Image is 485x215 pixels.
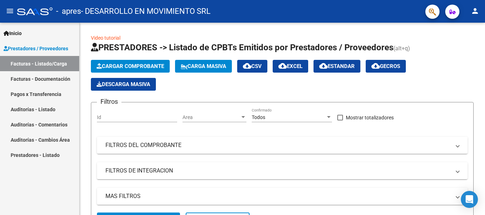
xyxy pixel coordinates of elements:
[97,188,468,205] mat-expansion-panel-header: MAS FILTROS
[243,62,251,70] mat-icon: cloud_download
[91,43,393,52] span: PRESTADORES -> Listado de CPBTs Emitidos por Prestadores / Proveedores
[91,35,120,41] a: Video tutorial
[105,192,451,200] mat-panel-title: MAS FILTROS
[461,191,478,208] div: Open Intercom Messenger
[471,7,479,15] mat-icon: person
[182,114,240,120] span: Area
[97,97,121,107] h3: Filtros
[278,63,303,69] span: EXCEL
[91,78,156,91] button: Descarga Masiva
[243,63,262,69] span: CSV
[273,60,308,73] button: EXCEL
[371,63,400,69] span: Gecros
[371,62,380,70] mat-icon: cloud_download
[91,78,156,91] app-download-masive: Descarga masiva de comprobantes (adjuntos)
[91,60,170,73] button: Cargar Comprobante
[319,62,328,70] mat-icon: cloud_download
[56,4,81,19] span: - apres
[97,63,164,69] span: Cargar Comprobante
[346,113,394,122] span: Mostrar totalizadores
[314,60,360,73] button: Estandar
[6,7,14,15] mat-icon: menu
[319,63,355,69] span: Estandar
[175,60,232,73] button: Carga Masiva
[4,45,68,52] span: Prestadores / Proveedores
[393,45,410,52] span: (alt+q)
[97,137,468,154] mat-expansion-panel-header: FILTROS DEL COMPROBANTE
[237,60,267,73] button: CSV
[278,62,287,70] mat-icon: cloud_download
[366,60,406,73] button: Gecros
[105,141,451,149] mat-panel-title: FILTROS DEL COMPROBANTE
[97,81,150,87] span: Descarga Masiva
[252,114,265,120] span: Todos
[97,162,468,179] mat-expansion-panel-header: FILTROS DE INTEGRACION
[105,167,451,175] mat-panel-title: FILTROS DE INTEGRACION
[181,63,226,69] span: Carga Masiva
[4,29,22,37] span: Inicio
[81,4,211,19] span: - DESARROLLO EN MOVIMIENTO SRL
